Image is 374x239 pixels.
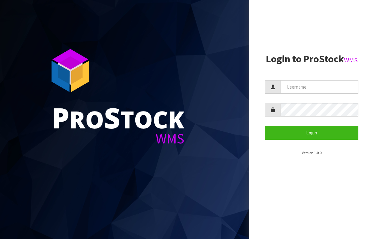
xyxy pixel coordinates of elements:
small: Version 1.0.0 [302,150,322,155]
span: S [104,98,120,137]
div: ro tock [52,103,184,132]
button: Login [265,126,358,139]
h2: Login to ProStock [265,54,358,65]
img: ProStock Cube [47,47,94,94]
div: WMS [52,132,184,146]
input: Username [281,80,358,94]
span: P [52,98,69,137]
small: WMS [344,56,358,64]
